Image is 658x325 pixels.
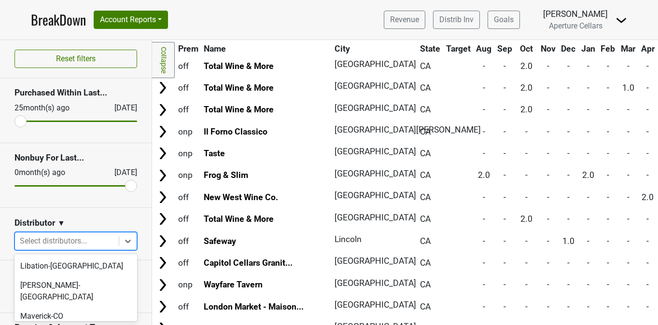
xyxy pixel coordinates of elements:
[504,214,506,224] span: -
[525,149,528,158] span: -
[504,83,506,93] span: -
[618,40,638,57] th: Mar: activate to sort column ascending
[483,258,485,268] span: -
[567,280,570,289] span: -
[155,256,170,270] img: Arrow right
[57,217,65,229] span: ▼
[155,146,170,161] img: Arrow right
[646,83,649,93] span: -
[204,214,274,224] a: Total Wine & More
[599,40,618,57] th: Feb: activate to sort column ascending
[567,127,570,136] span: -
[176,187,201,207] td: off
[627,149,630,158] span: -
[646,214,649,224] span: -
[547,236,549,246] span: -
[587,302,589,311] span: -
[14,218,55,228] h3: Distributor
[178,44,198,54] span: Prem
[627,192,630,202] span: -
[204,170,248,180] a: Frog & Slim
[14,153,137,163] h3: Nonbuy For Last...
[420,127,431,136] span: CA
[420,192,431,202] span: CA
[543,8,608,20] div: [PERSON_NAME]
[562,236,574,246] span: 1.0
[94,11,168,29] button: Account Reports
[627,214,630,224] span: -
[204,105,274,114] a: Total Wine & More
[627,61,630,71] span: -
[335,59,416,69] span: [GEOGRAPHIC_DATA]
[204,149,225,158] a: Taste
[155,299,170,314] img: Arrow right
[420,105,431,114] span: CA
[420,280,431,289] span: CA
[525,192,528,202] span: -
[607,302,609,311] span: -
[335,300,416,310] span: [GEOGRAPHIC_DATA]
[335,103,416,113] span: [GEOGRAPHIC_DATA]
[204,61,274,71] a: Total Wine & More
[622,83,634,93] span: 1.0
[516,40,537,57] th: Oct: activate to sort column ascending
[607,105,609,114] span: -
[520,83,532,93] span: 2.0
[559,40,578,57] th: Dec: activate to sort column ascending
[335,169,416,178] span: [GEOGRAPHIC_DATA]
[478,170,490,180] span: 2.0
[607,170,609,180] span: -
[646,149,649,158] span: -
[642,192,654,202] span: 2.0
[176,252,201,273] td: off
[587,258,589,268] span: -
[525,302,528,311] span: -
[567,61,570,71] span: -
[607,214,609,224] span: -
[567,83,570,93] span: -
[547,170,549,180] span: -
[488,11,520,29] a: Goals
[483,61,485,71] span: -
[547,105,549,114] span: -
[14,50,137,68] button: Reset filters
[31,10,86,30] a: BreakDown
[14,167,91,178] div: 0 month(s) ago
[520,214,532,224] span: 2.0
[483,127,485,136] span: -
[646,61,649,71] span: -
[420,61,431,71] span: CA
[335,256,416,266] span: [GEOGRAPHIC_DATA]
[547,258,549,268] span: -
[520,105,532,114] span: 2.0
[525,127,528,136] span: -
[14,276,137,307] div: [PERSON_NAME]-[GEOGRAPHIC_DATA]
[155,124,170,139] img: Arrow right
[106,102,137,114] div: [DATE]
[335,278,416,288] span: [GEOGRAPHIC_DATA]
[607,236,609,246] span: -
[587,280,589,289] span: -
[155,278,170,292] img: Arrow right
[607,280,609,289] span: -
[155,81,170,95] img: Arrow right
[176,121,201,142] td: onp
[538,40,558,57] th: Nov: activate to sort column ascending
[627,127,630,136] span: -
[587,83,589,93] span: -
[483,105,485,114] span: -
[504,105,506,114] span: -
[504,280,506,289] span: -
[646,236,649,246] span: -
[607,258,609,268] span: -
[627,170,630,180] span: -
[587,149,589,158] span: -
[420,149,431,158] span: CA
[483,192,485,202] span: -
[420,302,431,311] span: CA
[176,143,201,164] td: onp
[525,258,528,268] span: -
[483,149,485,158] span: -
[155,234,170,248] img: Arrow right
[483,214,485,224] span: -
